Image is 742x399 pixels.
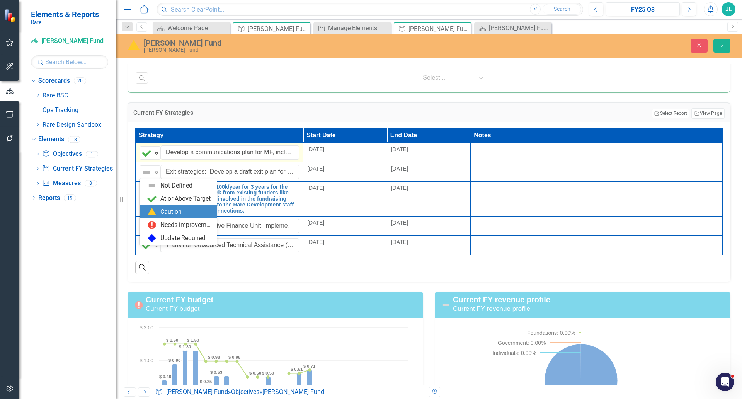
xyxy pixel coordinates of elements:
[147,234,157,243] img: Update Required
[160,221,212,230] div: Needs improvement
[155,388,423,397] div: » »
[43,91,116,100] a: Rare BSC
[608,5,677,14] div: FY25 Q3
[42,179,80,188] a: Measures
[554,6,570,12] span: Search
[128,39,140,51] img: Caution
[31,37,108,46] a: [PERSON_NAME] Fund
[391,239,408,245] span: [DATE]
[161,165,299,179] input: Name
[142,148,151,158] img: At or Above Target
[85,180,97,187] div: 8
[68,136,80,143] div: 18
[64,194,76,201] div: 19
[43,121,116,130] a: Rare Design Sandbox
[543,4,581,15] button: Search
[328,23,389,33] div: Manage Elements
[31,10,99,19] span: Elements & Reports
[606,2,680,16] button: FY25 Q3
[167,23,228,33] div: Welcome Page
[161,219,299,233] input: Name
[391,220,408,226] span: [DATE]
[391,165,408,172] span: [DATE]
[147,220,157,230] img: Needs improvement
[160,181,192,190] div: Not Defined
[153,184,299,214] a: Fundraising: fundraise $100k/year for 3 years for the Technical Assistance work from existing fun...
[248,24,308,34] div: [PERSON_NAME] Fund
[38,194,60,203] a: Reports
[307,220,324,226] span: [DATE]
[142,241,151,250] img: At or Above Target
[160,234,205,243] div: Update Required
[31,55,108,69] input: Search Below...
[147,181,157,190] img: Not Defined
[476,23,550,33] a: [PERSON_NAME] Fund Landing Page
[161,238,299,252] input: Name
[144,47,466,53] div: [PERSON_NAME] Fund
[315,23,389,33] a: Manage Elements
[161,145,299,160] input: Name
[133,109,400,116] h3: Current FY Strategies
[160,208,182,217] div: Caution
[144,39,466,47] div: [PERSON_NAME] Fund
[691,108,725,118] a: View Page
[147,207,157,217] img: Caution
[722,2,735,16] button: JE
[155,23,228,33] a: Welcome Page
[38,77,70,85] a: Scorecards
[42,150,82,159] a: Objectives
[307,185,324,191] span: [DATE]
[42,164,112,173] a: Current FY Strategies
[43,106,116,115] a: Ops Tracking
[166,388,228,396] a: [PERSON_NAME] Fund
[31,19,99,25] small: Rare
[391,146,408,152] span: [DATE]
[142,168,151,177] img: Not Defined
[262,388,324,396] div: [PERSON_NAME] Fund
[408,24,469,34] div: [PERSON_NAME] Fund
[652,109,689,118] button: Select Report
[307,165,324,172] span: [DATE]
[160,194,211,203] div: At or Above Target
[147,194,157,203] img: At or Above Target
[86,151,98,157] div: 1
[716,373,734,391] iframe: Intercom live chat
[391,185,408,191] span: [DATE]
[307,239,324,245] span: [DATE]
[38,135,64,144] a: Elements
[231,388,259,396] a: Objectives
[157,3,583,16] input: Search ClearPoint...
[74,78,86,84] div: 20
[4,9,17,22] img: ClearPoint Strategy
[489,23,550,33] div: [PERSON_NAME] Fund Landing Page
[307,146,324,152] span: [DATE]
